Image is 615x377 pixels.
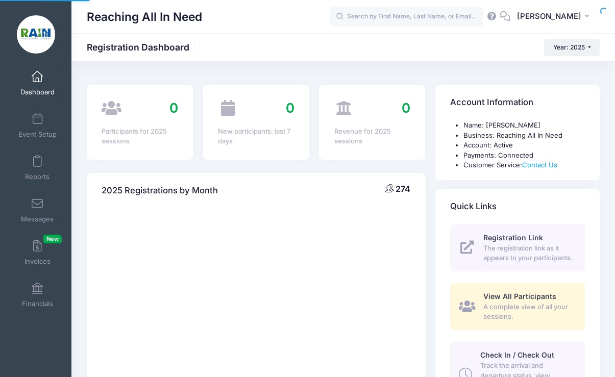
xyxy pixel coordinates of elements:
li: Customer Service: [463,160,585,170]
span: View All Participants [483,292,556,300]
span: Event Setup [18,130,57,139]
span: Invoices [24,257,51,266]
span: 0 [286,100,294,116]
a: InvoicesNew [13,235,62,270]
span: 274 [396,184,410,194]
span: Reports [25,172,50,181]
span: A complete view of all your sessions. [483,302,573,322]
h1: Reaching All In Need [87,5,202,29]
a: Registration Link The registration link as it appears to your participants. [450,224,585,271]
button: Year: 2025 [544,39,600,56]
span: The registration link as it appears to your participants. [483,243,573,263]
button: [PERSON_NAME] [510,5,600,29]
div: Participants for 2025 sessions [102,127,178,146]
span: Check In / Check Out [480,350,554,359]
a: Contact Us [522,161,557,169]
span: Registration Link [483,233,543,242]
li: Name: [PERSON_NAME] [463,120,585,131]
li: Account: Active [463,140,585,150]
a: Financials [13,277,62,313]
input: Search by First Name, Last Name, or Email... [330,7,483,27]
li: Business: Reaching All In Need [463,131,585,141]
h1: Registration Dashboard [87,42,198,53]
span: [PERSON_NAME] [517,11,581,22]
a: Reports [13,150,62,186]
span: 0 [402,100,410,116]
h4: Quick Links [450,192,497,221]
a: Dashboard [13,65,62,101]
span: Messages [21,215,54,223]
span: New [43,235,62,243]
a: Messages [13,192,62,228]
div: Revenue for 2025 sessions [334,127,411,146]
span: Dashboard [20,88,55,96]
img: Reaching All In Need [17,15,55,54]
h4: 2025 Registrations by Month [102,176,218,205]
span: Year: 2025 [553,43,585,51]
li: Payments: Connected [463,150,585,161]
a: View All Participants A complete view of all your sessions. [450,283,585,330]
span: 0 [169,100,178,116]
span: Financials [22,299,53,308]
a: Event Setup [13,108,62,143]
h4: Account Information [450,88,533,117]
div: New participants: last 7 days [218,127,294,146]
